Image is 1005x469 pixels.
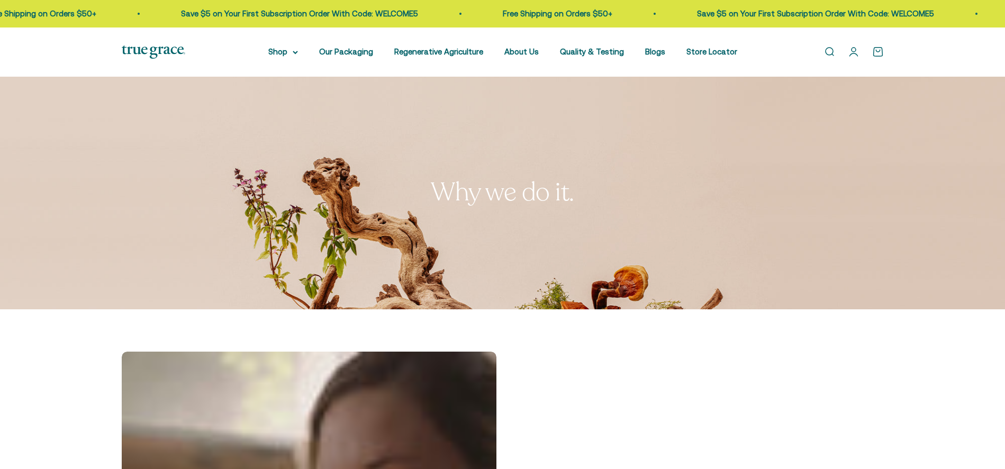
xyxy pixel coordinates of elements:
a: Our Packaging [319,47,373,56]
a: Regenerative Agriculture [394,47,483,56]
summary: Shop [268,45,298,58]
a: Free Shipping on Orders $50+ [503,9,612,18]
a: About Us [504,47,539,56]
a: Quality & Testing [560,47,624,56]
a: Store Locator [686,47,737,56]
p: Save $5 on Your First Subscription Order With Code: WELCOME5 [181,7,418,20]
split-lines: Why we do it. [431,175,574,209]
a: Blogs [645,47,665,56]
p: Save $5 on Your First Subscription Order With Code: WELCOME5 [697,7,934,20]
